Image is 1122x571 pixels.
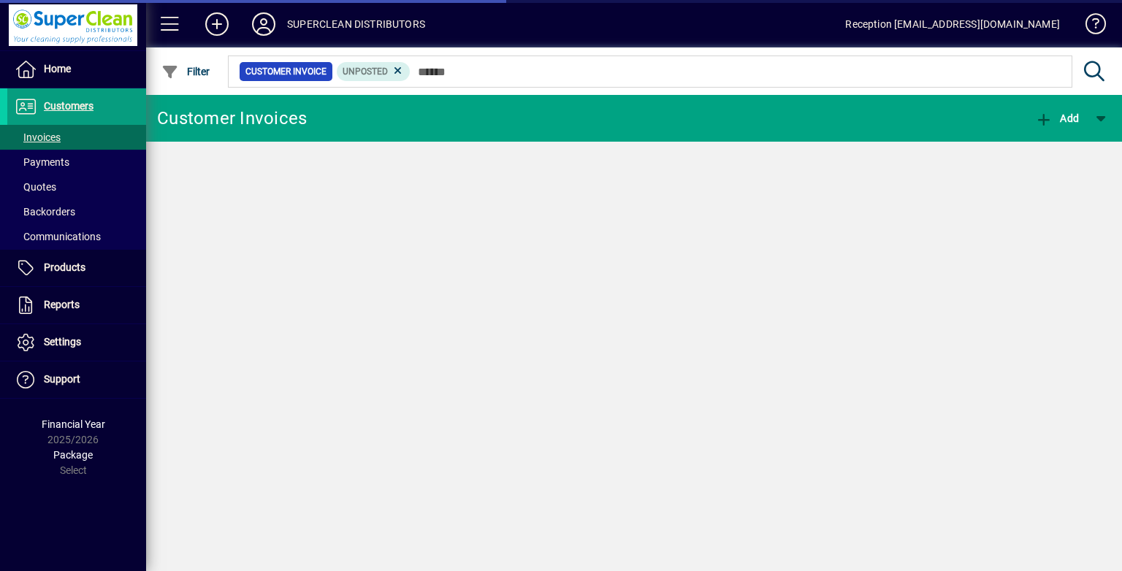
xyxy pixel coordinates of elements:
[245,64,327,79] span: Customer Invoice
[7,287,146,323] a: Reports
[44,336,81,348] span: Settings
[7,51,146,88] a: Home
[1035,112,1079,124] span: Add
[7,224,146,249] a: Communications
[343,66,388,77] span: Unposted
[287,12,425,36] div: SUPERCLEAN DISTRIBUTORS
[44,100,93,112] span: Customers
[15,181,56,193] span: Quotes
[15,231,101,242] span: Communications
[53,449,93,461] span: Package
[42,418,105,430] span: Financial Year
[15,206,75,218] span: Backorders
[44,63,71,74] span: Home
[15,156,69,168] span: Payments
[7,199,146,224] a: Backorders
[7,361,146,398] a: Support
[44,373,80,385] span: Support
[158,58,214,85] button: Filter
[44,299,80,310] span: Reports
[337,62,411,81] mat-chip: Customer Invoice Status: Unposted
[7,324,146,361] a: Settings
[161,66,210,77] span: Filter
[7,150,146,175] a: Payments
[7,175,146,199] a: Quotes
[7,250,146,286] a: Products
[44,261,85,273] span: Products
[240,11,287,37] button: Profile
[15,131,61,143] span: Invoices
[7,125,146,150] a: Invoices
[845,12,1060,36] div: Reception [EMAIL_ADDRESS][DOMAIN_NAME]
[1031,105,1083,131] button: Add
[157,107,307,130] div: Customer Invoices
[194,11,240,37] button: Add
[1075,3,1104,50] a: Knowledge Base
